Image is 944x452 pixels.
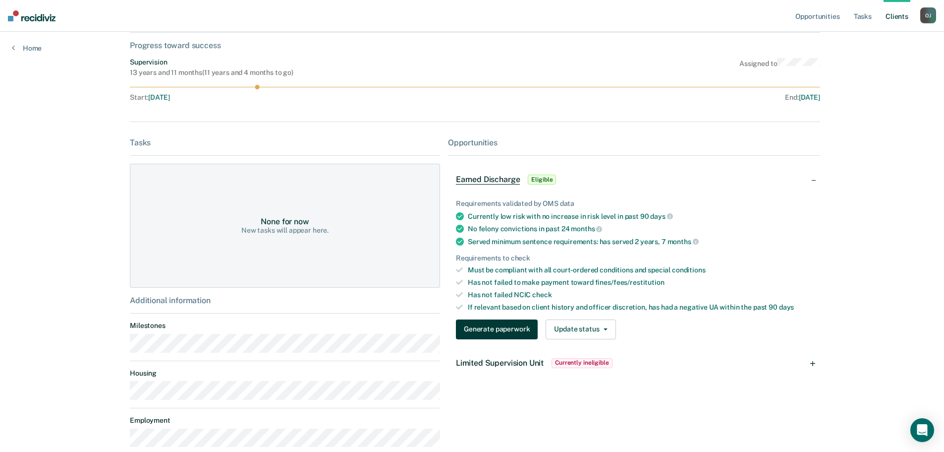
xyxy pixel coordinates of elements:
div: Limited Supervision UnitCurrently ineligible [448,347,820,379]
div: Assigned to [739,58,820,77]
span: check [532,291,552,299]
dt: Employment [130,416,440,425]
div: Supervision [130,58,293,66]
div: Earned DischargeEligible [448,164,820,195]
div: New tasks will appear here. [241,226,329,235]
span: [DATE] [148,93,169,101]
a: Navigate to form link [456,320,542,339]
button: Generate paperwork [456,320,538,339]
div: Has not failed to make payment toward [468,278,812,287]
dt: Housing [130,369,440,378]
div: Requirements to check [456,254,812,262]
div: 13 years and 11 months ( 11 years and 4 months to go ) [130,68,293,77]
div: Served minimum sentence requirements: has served 2 years, 7 [468,237,812,246]
div: Open Intercom Messenger [910,418,934,442]
div: Has not failed NCIC [468,291,812,299]
div: Opportunities [448,138,820,147]
div: None for now [261,217,309,226]
a: Home [12,44,42,53]
div: Currently low risk with no increase in risk level in past 90 [468,212,812,221]
div: Tasks [130,138,440,147]
div: Progress toward success [130,41,820,50]
span: days [650,212,672,220]
div: End : [479,93,820,102]
div: Start : [130,93,475,102]
span: [DATE] [799,93,820,101]
div: Additional information [130,296,440,305]
div: O J [920,7,936,23]
dt: Milestones [130,322,440,330]
span: months [571,225,602,233]
div: Must be compliant with all court-ordered conditions and special [468,266,812,274]
span: days [779,303,794,311]
span: Currently ineligible [552,358,612,368]
div: No felony convictions in past 24 [468,224,812,233]
button: OJ [920,7,936,23]
button: Update status [546,320,615,339]
span: months [667,238,699,246]
span: fines/fees/restitution [595,278,665,286]
span: conditions [672,266,706,274]
span: Earned Discharge [456,175,520,185]
span: Limited Supervision Unit [456,358,544,368]
span: Eligible [528,175,556,185]
div: Requirements validated by OMS data [456,199,812,208]
div: If relevant based on client history and officer discretion, has had a negative UA within the past 90 [468,303,812,312]
img: Recidiviz [8,10,56,21]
